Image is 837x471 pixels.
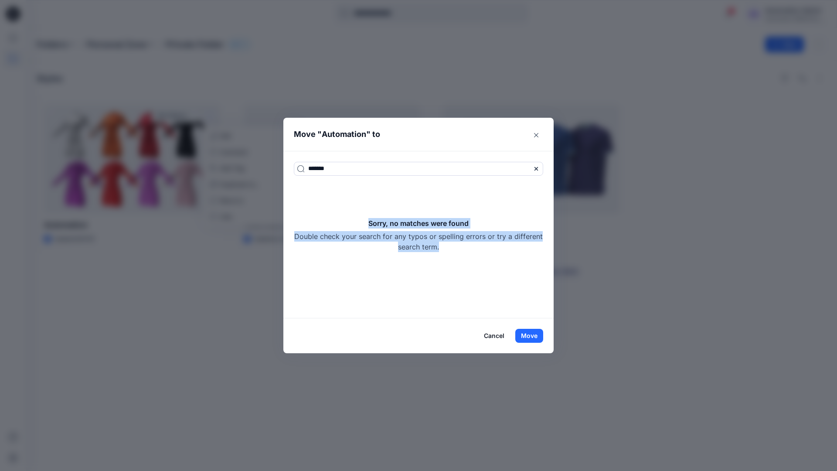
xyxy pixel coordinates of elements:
p: Double check your search for any typos or spelling errors or try a different search term. [294,231,543,252]
header: Move " " to [283,118,540,151]
h5: Sorry, no matches were found [368,218,469,229]
button: Cancel [478,329,510,343]
button: Move [515,329,543,343]
p: Automation [322,128,366,140]
button: Close [529,128,543,142]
